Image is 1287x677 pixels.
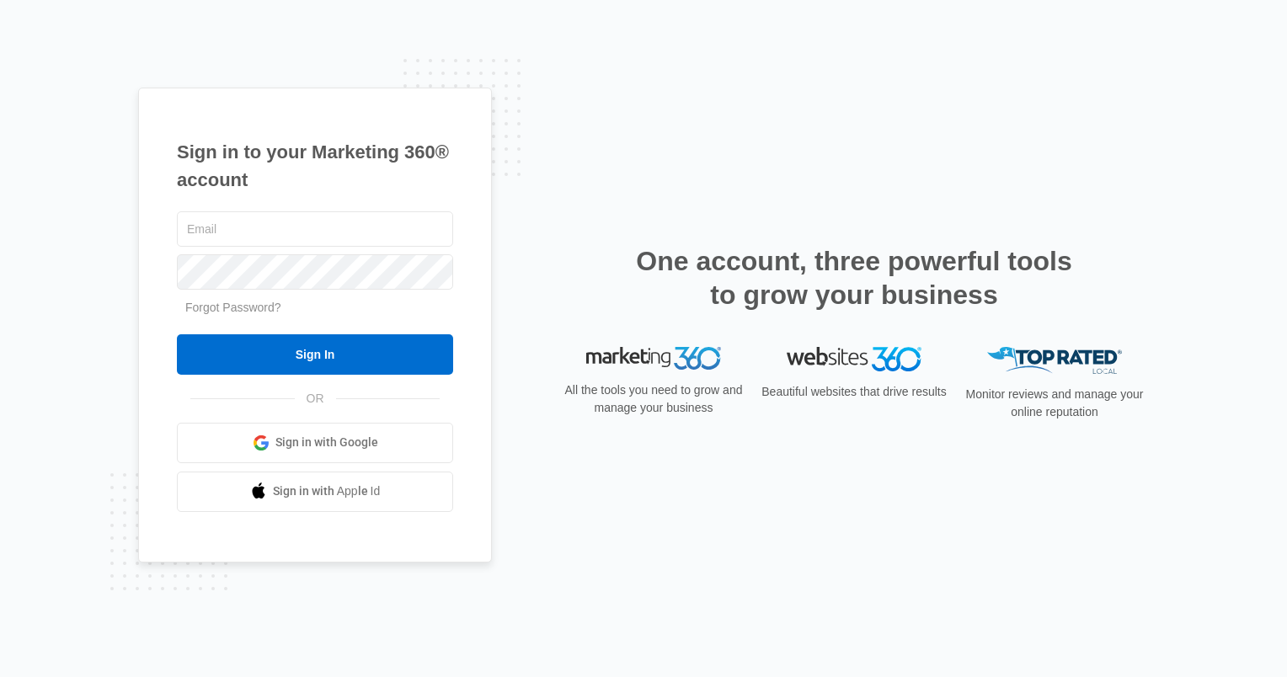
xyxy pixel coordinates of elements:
[177,211,453,247] input: Email
[559,381,748,417] p: All the tools you need to grow and manage your business
[586,347,721,370] img: Marketing 360
[295,390,336,408] span: OR
[631,244,1077,312] h2: One account, three powerful tools to grow your business
[987,347,1122,375] img: Top Rated Local
[760,383,948,401] p: Beautiful websites that drive results
[275,434,378,451] span: Sign in with Google
[177,472,453,512] a: Sign in with Apple Id
[787,347,921,371] img: Websites 360
[177,423,453,463] a: Sign in with Google
[273,482,381,500] span: Sign in with Apple Id
[177,334,453,375] input: Sign In
[960,386,1149,421] p: Monitor reviews and manage your online reputation
[185,301,281,314] a: Forgot Password?
[177,138,453,194] h1: Sign in to your Marketing 360® account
